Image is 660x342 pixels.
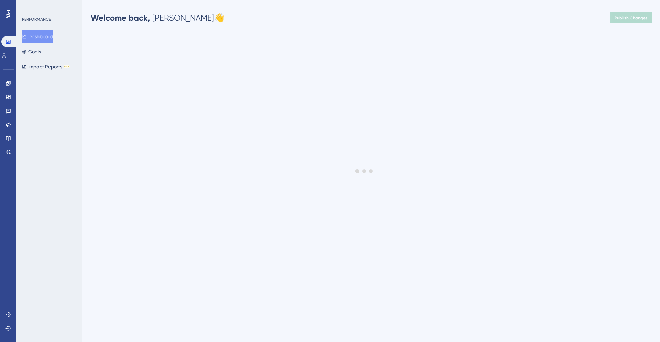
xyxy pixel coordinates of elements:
span: Welcome back, [91,13,150,23]
div: [PERSON_NAME] 👋 [91,12,224,23]
div: BETA [64,65,70,68]
button: Goals [22,45,41,58]
button: Dashboard [22,30,53,43]
div: PERFORMANCE [22,17,51,22]
button: Impact ReportsBETA [22,61,70,73]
